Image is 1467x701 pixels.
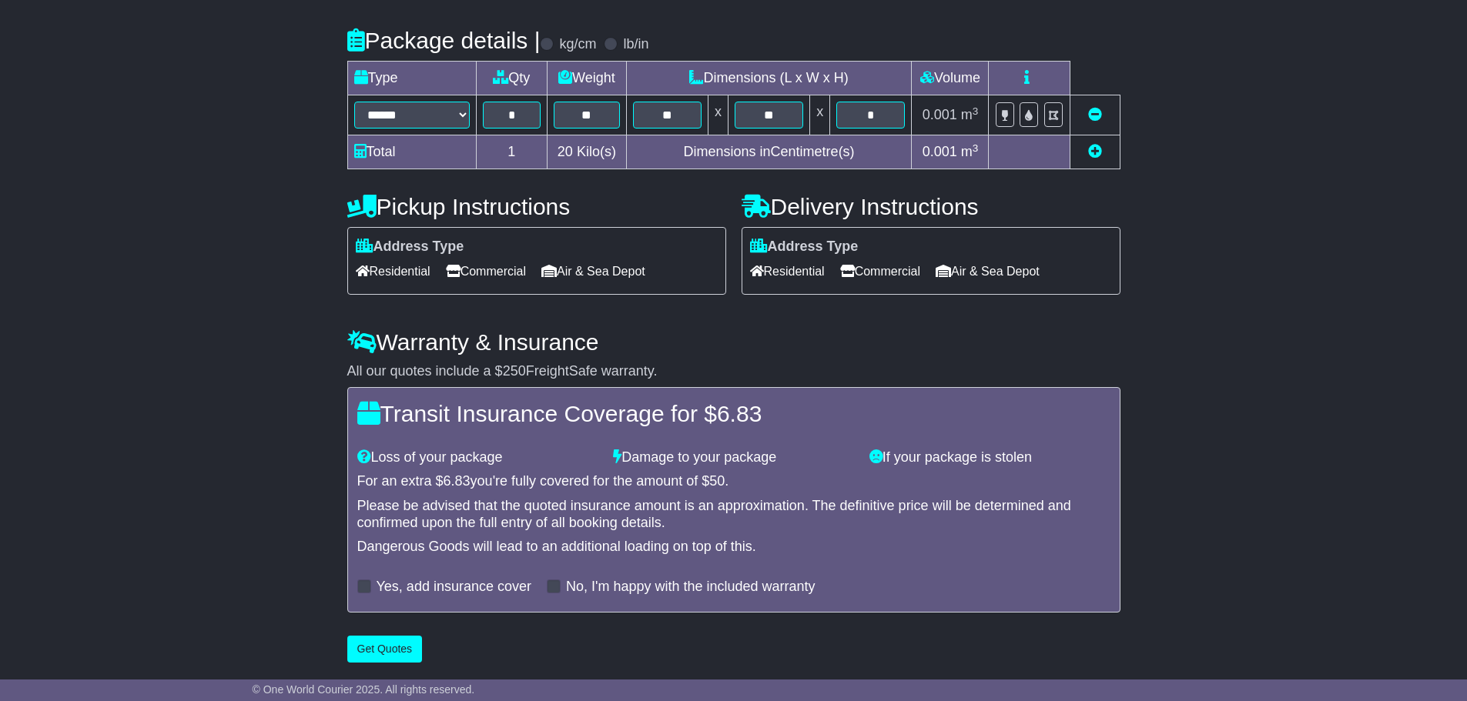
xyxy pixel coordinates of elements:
[347,194,726,219] h4: Pickup Instructions
[810,95,830,135] td: x
[936,259,1040,283] span: Air & Sea Depot
[605,449,862,466] div: Damage to your package
[350,449,606,466] div: Loss of your package
[357,473,1110,490] div: For an extra $ you're fully covered for the amount of $ .
[347,135,476,169] td: Total
[357,401,1110,426] h4: Transit Insurance Coverage for $
[503,363,526,379] span: 250
[626,62,912,95] td: Dimensions (L x W x H)
[558,144,573,159] span: 20
[356,239,464,255] label: Address Type
[961,144,979,159] span: m
[446,259,526,283] span: Commercial
[347,329,1120,355] h4: Warranty & Insurance
[623,36,648,53] label: lb/in
[923,144,957,159] span: 0.001
[923,107,957,122] span: 0.001
[708,95,728,135] td: x
[548,62,627,95] td: Weight
[1088,107,1102,122] a: Remove this item
[377,579,531,596] label: Yes, add insurance cover
[717,401,762,426] span: 6.83
[253,683,475,696] span: © One World Courier 2025. All rights reserved.
[973,105,979,117] sup: 3
[961,107,979,122] span: m
[973,142,979,154] sup: 3
[476,135,548,169] td: 1
[912,62,989,95] td: Volume
[476,62,548,95] td: Qty
[347,62,476,95] td: Type
[559,36,596,53] label: kg/cm
[347,28,541,53] h4: Package details |
[357,498,1110,531] div: Please be advised that the quoted insurance amount is an approximation. The definitive price will...
[1088,144,1102,159] a: Add new item
[356,259,430,283] span: Residential
[347,636,423,663] button: Get Quotes
[840,259,920,283] span: Commercial
[566,579,816,596] label: No, I'm happy with the included warranty
[750,259,825,283] span: Residential
[444,473,471,489] span: 6.83
[357,539,1110,556] div: Dangerous Goods will lead to an additional loading on top of this.
[742,194,1120,219] h4: Delivery Instructions
[347,363,1120,380] div: All our quotes include a $ FreightSafe warranty.
[750,239,859,255] label: Address Type
[709,473,725,489] span: 50
[626,135,912,169] td: Dimensions in Centimetre(s)
[548,135,627,169] td: Kilo(s)
[862,449,1118,466] div: If your package is stolen
[541,259,645,283] span: Air & Sea Depot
